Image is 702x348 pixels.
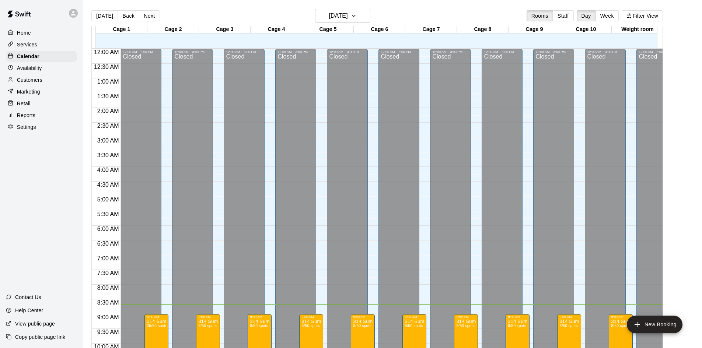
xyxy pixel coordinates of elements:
p: Copy public page link [15,333,65,341]
p: Availability [17,64,42,72]
span: 7:30 AM [95,270,121,276]
div: 12:00 AM – 3:00 PM [381,50,417,54]
a: Availability [6,63,77,74]
p: Marketing [17,88,40,95]
div: 12:00 AM – 3:00 PM [432,50,469,54]
a: Retail [6,98,77,109]
p: Services [17,41,37,48]
div: Cage 1 [96,26,147,33]
p: View public page [15,320,55,327]
p: Calendar [17,53,39,60]
p: Retail [17,100,31,107]
div: Cage 9 [509,26,560,33]
span: 8/50 spots filled [250,324,268,328]
span: 8:30 AM [95,299,121,306]
span: 8/50 spots filled [353,324,371,328]
div: 12:00 AM – 3:00 PM [535,50,572,54]
button: Staff [553,10,574,21]
span: 12:30 AM [92,64,121,70]
span: 5:00 AM [95,196,121,203]
div: 12:00 AM – 3:00 PM [639,50,682,54]
button: Next [139,10,160,21]
div: Cage 10 [560,26,612,33]
button: Week [596,10,619,21]
div: Cage 3 [199,26,251,33]
span: 4:00 AM [95,167,121,173]
a: Marketing [6,86,77,97]
div: 12:00 AM – 3:00 PM [226,50,262,54]
div: 9:00 AM – 12:00 PM [508,315,527,319]
span: 2:00 AM [95,108,121,114]
div: Settings [6,122,77,133]
a: Services [6,39,77,50]
span: 5:30 AM [95,211,121,217]
span: 8/50 spots filled [405,324,423,328]
a: Calendar [6,51,77,62]
div: 9:00 AM – 12:00 PM [611,315,631,319]
button: Rooms [527,10,553,21]
div: 12:00 AM – 3:00 PM [277,50,314,54]
span: 9:00 AM [95,314,121,320]
div: 9:00 AM – 12:00 PM [301,315,321,319]
span: 4:30 AM [95,182,121,188]
button: Back [118,10,139,21]
div: 9:00 AM – 12:00 PM [456,315,476,319]
div: 9:00 AM – 12:00 PM [405,315,424,319]
span: 7:00 AM [95,255,121,261]
p: Help Center [15,307,43,314]
span: 8/50 spots filled [301,324,319,328]
div: 12:00 AM – 3:00 PM [329,50,366,54]
button: Day [577,10,596,21]
div: Cage 6 [354,26,405,33]
div: 9:00 AM – 3:30 PM [147,315,166,319]
p: Home [17,29,31,36]
div: 9:00 AM – 12:00 PM [250,315,269,319]
span: 12:00 AM [92,49,121,55]
div: 12:00 AM – 3:00 PM [484,50,520,54]
h6: [DATE] [329,11,348,21]
p: Settings [17,123,36,131]
a: Home [6,27,77,38]
span: 8/50 spots filled [611,324,629,328]
a: Customers [6,74,77,85]
p: Reports [17,112,35,119]
span: 6:30 AM [95,240,121,247]
span: 8/50 spots filled [456,324,474,328]
button: Filter View [622,10,663,21]
div: Cage 5 [302,26,354,33]
div: 12:00 AM – 3:00 PM [174,50,211,54]
a: Reports [6,110,77,121]
span: 1:30 AM [95,93,121,99]
span: 9:30 AM [95,329,121,335]
p: Contact Us [15,293,41,301]
div: Cage 7 [405,26,457,33]
button: add [627,316,682,333]
span: 3:30 AM [95,152,121,158]
p: Customers [17,76,42,84]
span: 8/50 spots filled [198,324,216,328]
div: Cage 8 [457,26,509,33]
span: 8:00 AM [95,285,121,291]
div: Weight room [612,26,663,33]
button: [DATE] [315,9,370,23]
div: 9:00 AM – 12:00 PM [353,315,373,319]
span: 35/50 spots filled [147,324,167,328]
span: 1:00 AM [95,78,121,85]
div: Cage 4 [251,26,302,33]
span: 8/50 spots filled [508,324,526,328]
div: 9:00 AM – 12:00 PM [198,315,218,319]
div: 9:00 AM – 12:00 PM [559,315,579,319]
div: 12:00 AM – 3:00 PM [587,50,624,54]
span: 6:00 AM [95,226,121,232]
button: [DATE] [91,10,118,21]
div: Cage 2 [147,26,199,33]
span: 8/50 spots filled [559,324,577,328]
